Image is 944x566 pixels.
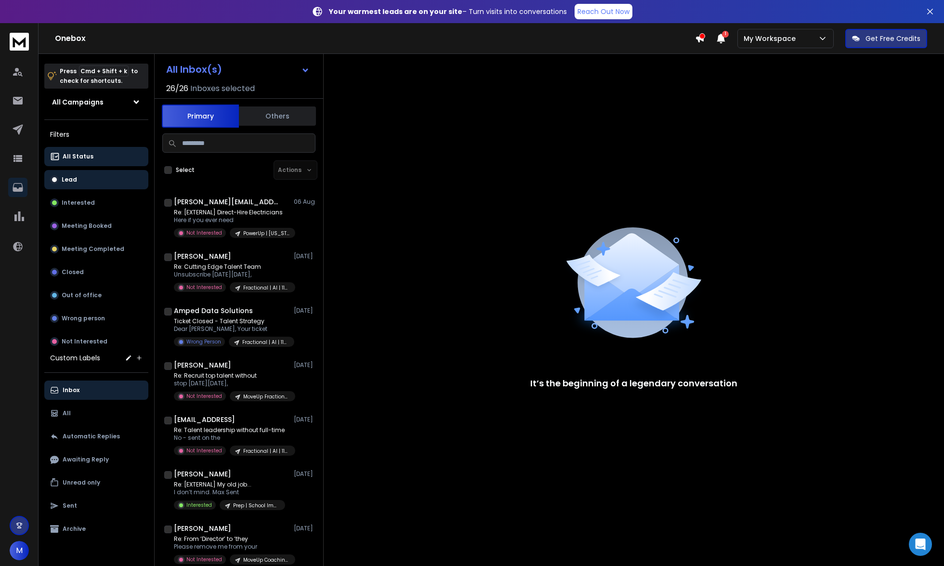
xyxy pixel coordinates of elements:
[63,456,109,463] p: Awaiting Reply
[174,216,289,224] p: Here if you ever need
[44,147,148,166] button: All Status
[52,97,104,107] h1: All Campaigns
[63,502,77,510] p: Sent
[329,7,462,16] strong: Your warmest leads are on your site
[174,543,289,551] p: Please remove me from your
[294,307,315,315] p: [DATE]
[239,105,316,127] button: Others
[186,556,222,563] p: Not Interested
[79,66,129,77] span: Cmd + Shift + k
[44,239,148,259] button: Meeting Completed
[329,7,567,16] p: – Turn visits into conversations
[158,60,317,79] button: All Inbox(s)
[174,325,289,333] p: Dear [PERSON_NAME], Your ticket
[294,361,315,369] p: [DATE]
[63,386,79,394] p: Inbox
[186,447,222,454] p: Not Interested
[243,393,289,400] p: MoveUp Fractional | 200-1000 | Safe
[865,34,920,43] p: Get Free Credits
[174,271,289,278] p: Unsubscribe [DATE][DATE],
[55,33,695,44] h1: Onebox
[243,230,289,237] p: PowerUp | [US_STATE] | Safe
[63,409,71,417] p: All
[174,251,231,261] h1: [PERSON_NAME]
[577,7,629,16] p: Reach Out Now
[44,473,148,492] button: Unread only
[243,284,289,291] p: Fractional | AI | 11-1000 | Safe
[63,153,93,160] p: All Status
[44,496,148,515] button: Sent
[174,535,289,543] p: Re: From ‘Director’ to ‘they
[174,380,289,387] p: stop [DATE][DATE],
[60,66,138,86] p: Press to check for shortcuts.
[174,197,280,207] h1: [PERSON_NAME][EMAIL_ADDRESS][PERSON_NAME][PERSON_NAME][DOMAIN_NAME]
[63,525,86,533] p: Archive
[44,216,148,236] button: Meeting Booked
[44,128,148,141] h3: Filters
[44,427,148,446] button: Automatic Replies
[62,268,84,276] p: Closed
[294,525,315,532] p: [DATE]
[186,393,222,400] p: Not Interested
[44,519,148,539] button: Archive
[44,286,148,305] button: Out of office
[186,229,222,237] p: Not Interested
[294,416,315,423] p: [DATE]
[50,353,100,363] h3: Custom Labels
[530,377,737,390] p: It’s the beginning of a legendary conversation
[186,501,212,509] p: Interested
[294,252,315,260] p: [DATE]
[63,433,120,440] p: Automatic Replies
[186,338,221,345] p: Wrong Person
[174,481,285,488] p: Re: [EXTERNAL] My old job...
[174,317,289,325] p: Ticket Closed - Talent Strategy
[62,291,102,299] p: Out of office
[10,33,29,51] img: logo
[10,541,29,560] button: M
[62,222,112,230] p: Meeting Booked
[845,29,927,48] button: Get Free Credits
[174,306,253,316] h1: Amped Data Solutions
[190,83,255,94] h3: Inboxes selected
[62,338,107,345] p: Not Interested
[44,450,148,469] button: Awaiting Reply
[44,404,148,423] button: All
[174,524,231,533] h1: [PERSON_NAME]
[243,448,289,455] p: Fractional | AI | 11-1000 | Safe
[44,263,148,282] button: Closed
[62,199,95,207] p: Interested
[62,315,105,322] p: Wrong person
[294,470,315,478] p: [DATE]
[174,372,289,380] p: Re: Recruit top talent without
[174,360,231,370] h1: [PERSON_NAME]
[242,339,288,346] p: Fractional | AI | 11-1000 | Safe
[174,209,289,216] p: Re: [EXTERNAL] Direct-Hire Electricians
[44,193,148,212] button: Interested
[44,332,148,351] button: Not Interested
[62,245,124,253] p: Meeting Completed
[174,434,289,442] p: No - sent on the
[186,284,222,291] p: Not Interested
[174,426,289,434] p: Re: Talent leadership without full-time
[233,502,279,509] p: Prep | School Improvement | 8-Week Program / Interview Coach | Safe (K-12 Data)
[166,83,188,94] span: 26 / 26
[162,105,239,128] button: Primary
[575,4,632,19] a: Reach Out Now
[44,92,148,112] button: All Campaigns
[62,176,77,184] p: Lead
[174,263,289,271] p: Re: Cutting Edge Talent Team
[174,469,231,479] h1: [PERSON_NAME]
[909,533,932,556] div: Open Intercom Messenger
[722,31,729,38] span: 1
[176,166,195,174] label: Select
[744,34,800,43] p: My Workspace
[63,479,100,487] p: Unread only
[243,556,289,564] p: MoveUp Coaching - Directors | Safe
[44,381,148,400] button: Inbox
[44,170,148,189] button: Lead
[294,198,315,206] p: 06 Aug
[44,309,148,328] button: Wrong person
[174,488,285,496] p: I don’t mind. Max Sent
